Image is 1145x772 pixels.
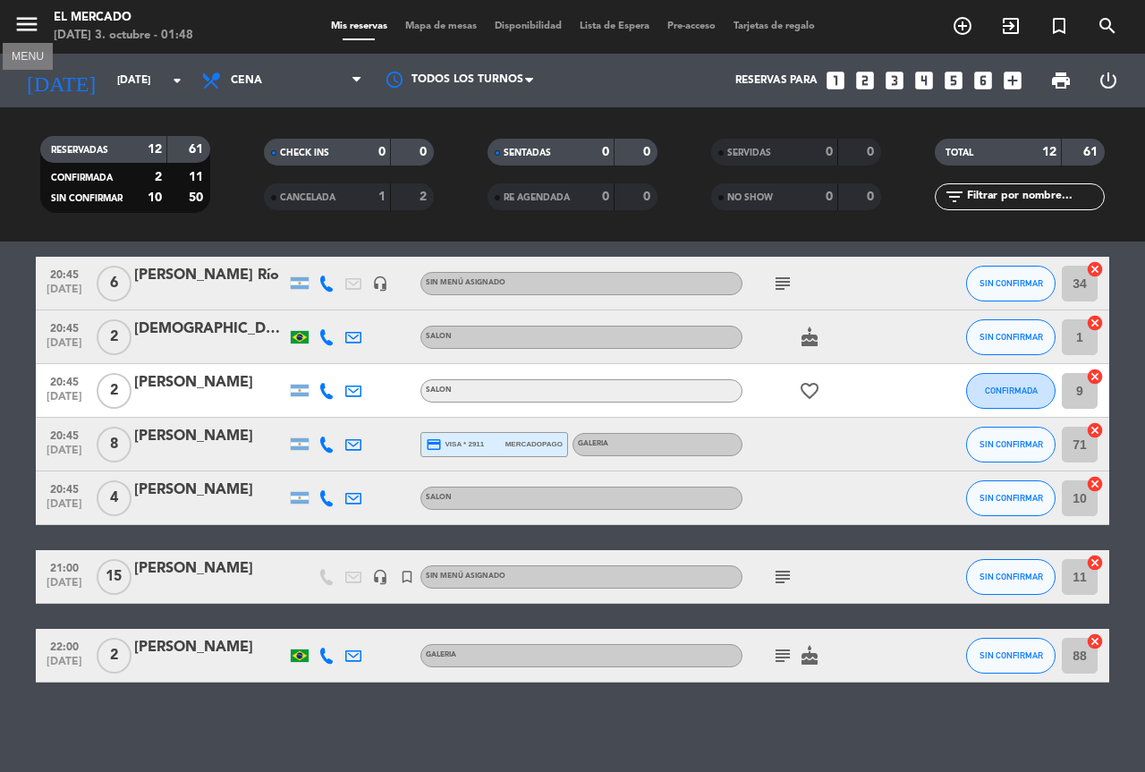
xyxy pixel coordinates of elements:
span: Mapa de mesas [396,21,486,31]
strong: 0 [602,146,609,158]
span: 20:45 [42,424,87,445]
i: add_circle_outline [952,15,973,37]
i: looks_4 [912,69,936,92]
span: SIN CONFIRMAR [980,278,1043,288]
button: SIN CONFIRMAR [966,427,1056,462]
i: cancel [1086,314,1104,332]
span: Sin menú asignado [426,573,505,580]
span: CHECK INS [280,148,329,157]
span: Mis reservas [322,21,396,31]
strong: 2 [420,191,430,203]
span: GALERIA [578,440,608,447]
div: [PERSON_NAME] Río [134,264,286,287]
span: [DATE] [42,498,87,519]
strong: 0 [867,146,878,158]
i: power_settings_new [1098,70,1119,91]
span: Pre-acceso [658,21,725,31]
span: SIN CONFIRMAR [980,332,1043,342]
span: SALON [426,386,452,394]
span: Sin menú asignado [426,279,505,286]
i: cancel [1086,554,1104,572]
input: Filtrar por nombre... [965,187,1104,207]
strong: 0 [826,146,833,158]
i: cancel [1086,421,1104,439]
span: Tarjetas de regalo [725,21,824,31]
span: 21:00 [42,556,87,577]
span: SERVIDAS [727,148,771,157]
span: [DATE] [42,656,87,676]
button: menu [13,11,40,44]
i: looks_5 [942,69,965,92]
strong: 61 [1083,146,1101,158]
span: Lista de Espera [571,21,658,31]
i: add_box [1001,69,1024,92]
i: subject [772,566,793,588]
span: 22:00 [42,635,87,656]
span: Disponibilidad [486,21,571,31]
span: SIN CONFIRMAR [980,439,1043,449]
span: 20:45 [42,370,87,391]
span: 20:45 [42,317,87,337]
span: RESERVADAS [51,146,108,155]
span: [DATE] [42,391,87,411]
strong: 2 [155,171,162,183]
span: mercadopago [505,438,563,450]
span: 20:45 [42,263,87,284]
i: subject [772,645,793,666]
span: Cena [231,74,262,87]
div: [DEMOGRAPHIC_DATA] DE [PERSON_NAME] [134,318,286,341]
strong: 11 [189,171,207,183]
i: looks_6 [971,69,995,92]
i: headset_mic [372,569,388,585]
span: SIN CONFIRMAR [980,572,1043,581]
span: CONFIRMADA [51,174,113,182]
span: Reservas para [735,74,818,87]
span: CONFIRMADA [985,386,1038,395]
i: cancel [1086,368,1104,386]
span: 2 [97,319,131,355]
button: SIN CONFIRMAR [966,638,1056,674]
div: [DATE] 3. octubre - 01:48 [54,27,193,45]
span: SALON [426,494,452,501]
button: SIN CONFIRMAR [966,480,1056,516]
strong: 0 [826,191,833,203]
i: cancel [1086,475,1104,493]
i: cancel [1086,260,1104,278]
span: RE AGENDADA [504,193,570,202]
span: NO SHOW [727,193,773,202]
span: [DATE] [42,337,87,358]
span: TOTAL [946,148,973,157]
span: SIN CONFIRMAR [51,194,123,203]
button: SIN CONFIRMAR [966,319,1056,355]
div: [PERSON_NAME] [134,636,286,659]
i: filter_list [944,186,965,208]
i: subject [772,273,793,294]
strong: 0 [378,146,386,158]
span: visa * 2911 [426,437,484,453]
span: SALON [426,333,452,340]
i: search [1097,15,1118,37]
i: exit_to_app [1000,15,1022,37]
i: favorite_border [799,380,820,402]
span: 20:45 [42,478,87,498]
span: SIN CONFIRMAR [980,650,1043,660]
span: 4 [97,480,131,516]
div: MENU [3,47,53,64]
i: looks_one [824,69,847,92]
span: CANCELADA [280,193,335,202]
div: [PERSON_NAME] [134,425,286,448]
strong: 0 [420,146,430,158]
i: turned_in_not [1048,15,1070,37]
button: CONFIRMADA [966,373,1056,409]
strong: 10 [148,191,162,204]
span: 2 [97,373,131,409]
span: GALERIA [426,651,456,658]
span: 2 [97,638,131,674]
div: [PERSON_NAME] [134,479,286,502]
strong: 0 [643,146,654,158]
div: El Mercado [54,9,193,27]
span: SIN CONFIRMAR [980,493,1043,503]
span: [DATE] [42,577,87,598]
i: menu [13,11,40,38]
strong: 61 [189,143,207,156]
